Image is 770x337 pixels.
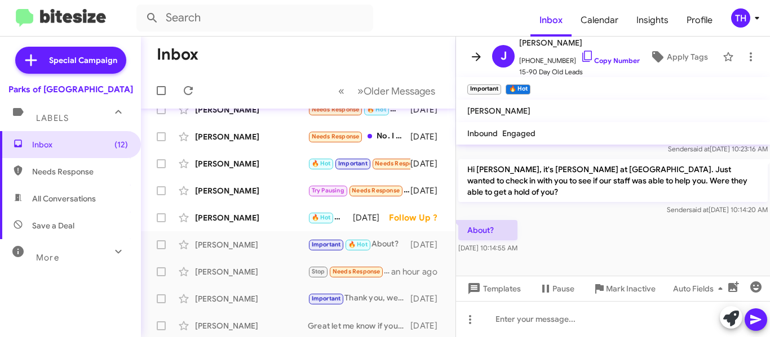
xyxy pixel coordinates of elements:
[456,278,530,299] button: Templates
[308,320,410,331] div: Great let me know if you have any questions
[308,130,410,143] div: No. I have a 2017 Nissan Rogue with 71.5 k miles. It has a scratch w rust on a rear panel and mis...
[333,268,380,275] span: Needs Response
[352,187,400,194] span: Needs Response
[519,50,640,66] span: [PHONE_NUMBER]
[308,184,410,197] div: We decided to keep the 2024 Maverick and so no upgrade required at the moment.
[673,278,727,299] span: Auto Fields
[391,266,446,277] div: an hour ago
[410,158,446,169] div: [DATE]
[467,128,498,138] span: Inbound
[731,8,750,28] div: TH
[49,55,117,66] span: Special Campaign
[458,220,517,240] p: About?
[572,4,627,37] a: Calendar
[332,79,442,102] nav: Page navigation example
[668,145,768,153] span: Sender [DATE] 10:23:16 AM
[195,158,308,169] div: [PERSON_NAME]
[15,47,126,74] a: Special Campaign
[465,278,521,299] span: Templates
[667,205,768,214] span: Sender [DATE] 10:14:20 AM
[312,133,360,140] span: Needs Response
[458,159,768,202] p: Hi [PERSON_NAME], it's [PERSON_NAME] at [GEOGRAPHIC_DATA]. Just wanted to check in with you to se...
[410,320,446,331] div: [DATE]
[36,253,59,263] span: More
[312,268,325,275] span: Stop
[389,212,446,223] div: Follow Up ?
[627,4,678,37] a: Insights
[353,212,389,223] div: [DATE]
[667,47,708,67] span: Apply Tags
[678,4,722,37] a: Profile
[312,106,360,113] span: Needs Response
[308,292,410,305] div: Thank you, we appreciate it
[32,139,128,150] span: Inbox
[195,293,308,304] div: [PERSON_NAME]
[502,128,536,138] span: Engaged
[308,157,410,170] div: No, only a text about my need for upcoming service
[308,211,353,224] div: If you're interested in selling your vehicle, I'd love to discuss it further. When can you come b...
[36,113,69,123] span: Labels
[689,205,709,214] span: said at
[195,131,308,142] div: [PERSON_NAME]
[606,278,656,299] span: Mark Inactive
[410,239,446,250] div: [DATE]
[195,239,308,250] div: [PERSON_NAME]
[581,56,640,65] a: Copy Number
[157,46,198,64] h1: Inbox
[640,47,717,67] button: Apply Tags
[367,106,386,113] span: 🔥 Hot
[114,139,128,150] span: (12)
[467,106,530,116] span: [PERSON_NAME]
[32,166,128,177] span: Needs Response
[552,278,574,299] span: Pause
[312,241,341,248] span: Important
[501,47,507,65] span: J
[458,244,517,252] span: [DATE] 10:14:55 AM
[519,66,640,78] span: 15-90 Day Old Leads
[410,104,446,115] div: [DATE]
[410,293,446,304] div: [DATE]
[722,8,758,28] button: TH
[8,84,133,95] div: Parks of [GEOGRAPHIC_DATA]
[331,79,351,102] button: Previous
[410,131,446,142] div: [DATE]
[690,145,710,153] span: said at
[312,160,331,167] span: 🔥 Hot
[375,160,423,167] span: Needs Response
[530,4,572,37] a: Inbox
[664,278,736,299] button: Auto Fields
[308,238,410,251] div: About?
[506,84,530,95] small: 🔥 Hot
[312,295,341,302] span: Important
[308,103,410,116] div: Good morning
[195,266,308,277] div: [PERSON_NAME]
[410,185,446,196] div: [DATE]
[32,220,74,231] span: Save a Deal
[338,160,368,167] span: Important
[530,278,583,299] button: Pause
[583,278,665,299] button: Mark Inactive
[519,36,640,50] span: [PERSON_NAME]
[364,85,435,97] span: Older Messages
[467,84,501,95] small: Important
[357,84,364,98] span: »
[348,241,368,248] span: 🔥 Hot
[195,212,308,223] div: [PERSON_NAME]
[338,84,344,98] span: «
[312,214,331,221] span: 🔥 Hot
[195,185,308,196] div: [PERSON_NAME]
[32,193,96,204] span: All Conversations
[308,265,391,278] div: I have a 2020 [PERSON_NAME] but I would want $28k because that's what I owe on it
[136,5,373,32] input: Search
[351,79,442,102] button: Next
[312,187,344,194] span: Try Pausing
[195,104,308,115] div: [PERSON_NAME]
[195,320,308,331] div: [PERSON_NAME]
